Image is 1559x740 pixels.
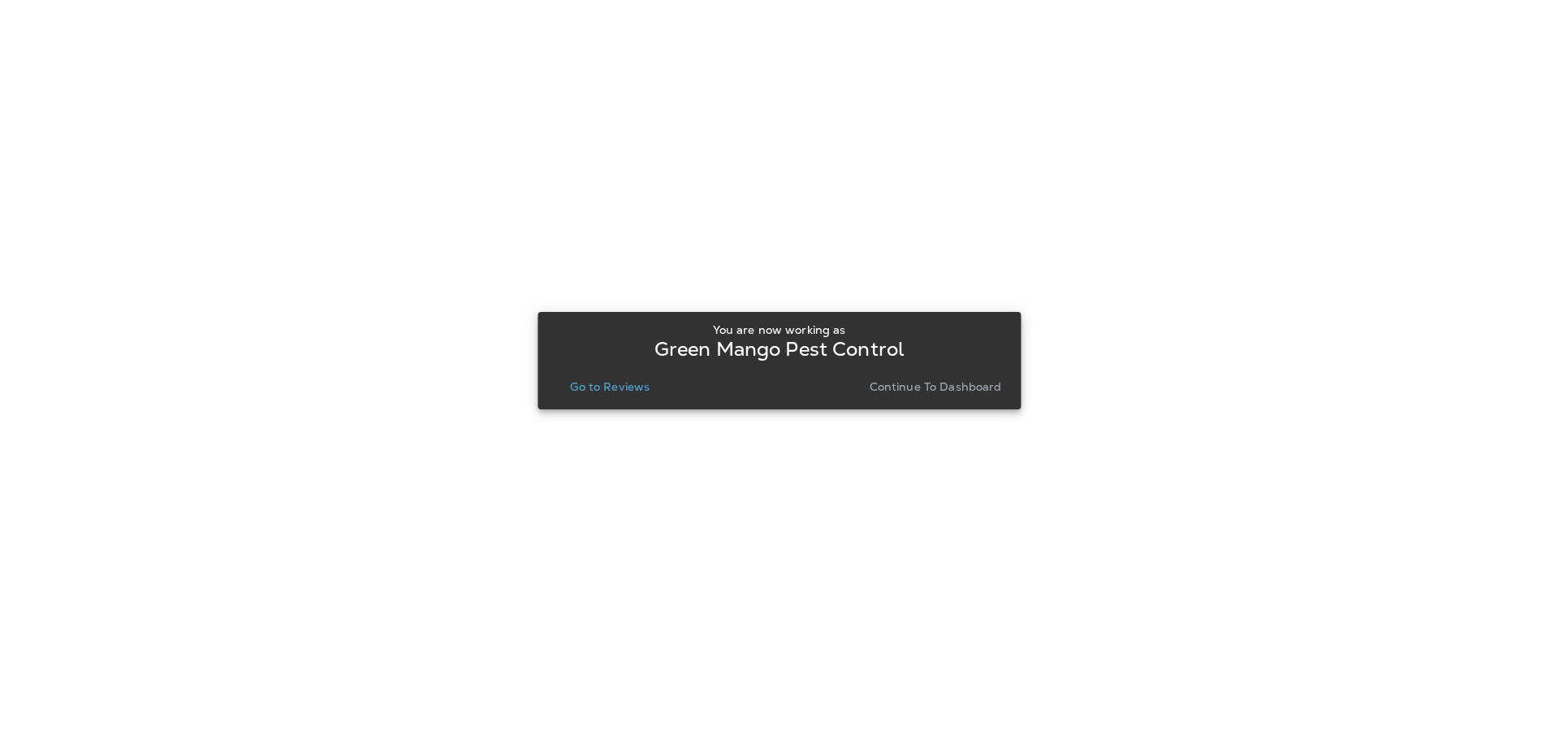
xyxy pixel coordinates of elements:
p: Go to Reviews [570,380,650,393]
button: Continue to Dashboard [863,375,1008,398]
p: Green Mango Pest Control [654,343,905,356]
p: Continue to Dashboard [870,380,1002,393]
button: Go to Reviews [564,375,656,398]
p: You are now working as [713,323,845,336]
